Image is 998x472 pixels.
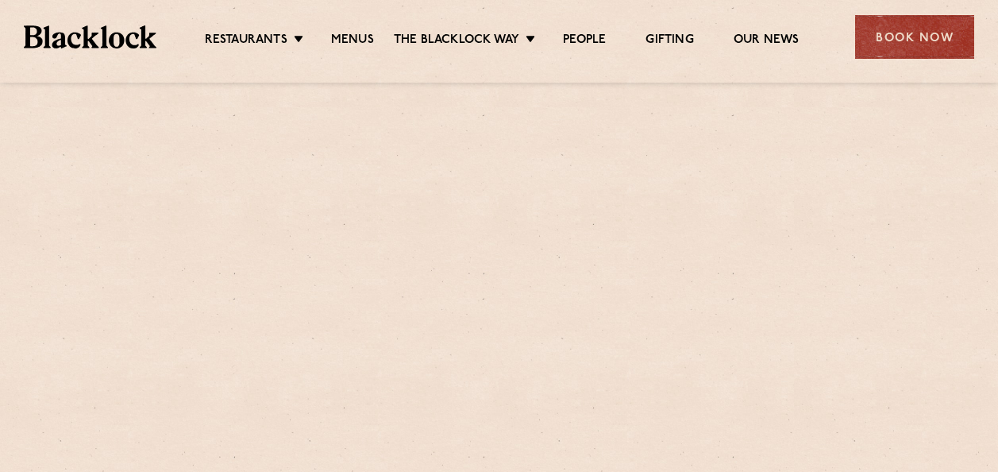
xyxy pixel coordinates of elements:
img: BL_Textured_Logo-footer-cropped.svg [24,25,156,48]
a: Menus [331,33,374,50]
a: Gifting [645,33,693,50]
a: The Blacklock Way [394,33,519,50]
a: People [563,33,606,50]
a: Our News [734,33,800,50]
div: Book Now [855,15,974,59]
a: Restaurants [205,33,287,50]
